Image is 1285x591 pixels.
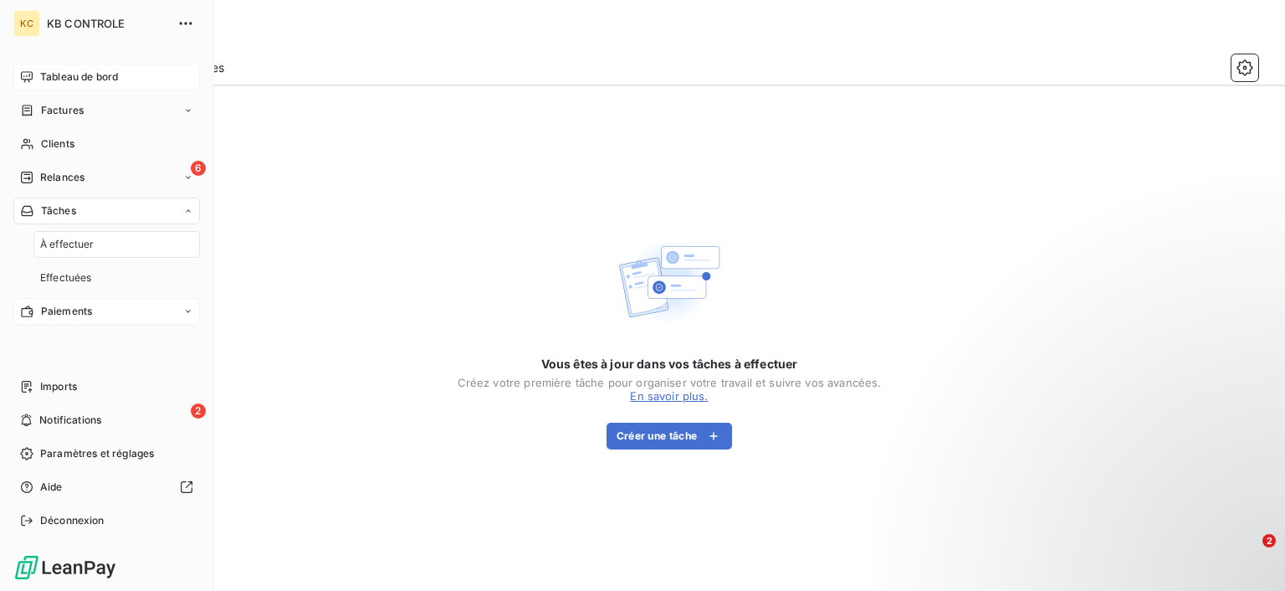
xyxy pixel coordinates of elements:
[39,413,101,428] span: Notifications
[630,389,708,403] a: En savoir plus.
[40,513,105,528] span: Déconnexion
[40,480,63,495] span: Aide
[191,403,206,419] span: 2
[458,376,882,389] div: Créez votre première tâche pour organiser votre travail et suivre vos avancées.
[607,423,733,450] button: Créer une tâche
[1262,534,1276,547] span: 2
[40,69,118,85] span: Tableau de bord
[950,429,1285,546] iframe: Intercom notifications message
[13,474,200,501] a: Aide
[47,17,167,30] span: KB CONTROLE
[41,203,76,218] span: Tâches
[40,170,84,185] span: Relances
[191,161,206,176] span: 6
[541,356,798,373] span: Vous êtes à jour dans vos tâches à effectuer
[40,379,77,394] span: Imports
[616,229,723,336] img: Empty state
[13,554,117,581] img: Logo LeanPay
[41,304,92,319] span: Paiements
[13,10,40,37] div: KC
[40,270,92,285] span: Effectuées
[40,237,95,252] span: À effectuer
[40,446,154,461] span: Paramètres et réglages
[41,103,84,118] span: Factures
[1228,534,1268,574] iframe: Intercom live chat
[41,136,74,152] span: Clients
